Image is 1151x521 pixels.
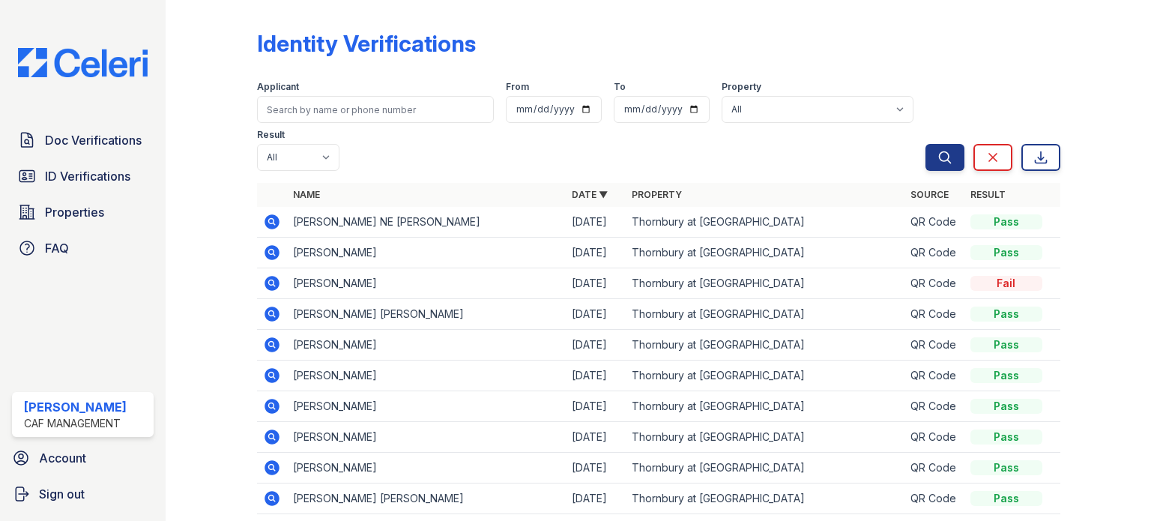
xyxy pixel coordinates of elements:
[970,189,1006,200] a: Result
[566,330,626,361] td: [DATE]
[904,268,964,299] td: QR Code
[257,129,285,141] label: Result
[39,449,86,467] span: Account
[287,391,566,422] td: [PERSON_NAME]
[904,207,964,238] td: QR Code
[45,131,142,149] span: Doc Verifications
[12,125,154,155] a: Doc Verifications
[257,30,476,57] div: Identity Verifications
[45,239,69,257] span: FAQ
[12,233,154,263] a: FAQ
[970,491,1042,506] div: Pass
[626,453,904,484] td: Thornbury at [GEOGRAPHIC_DATA]
[566,422,626,453] td: [DATE]
[257,81,299,93] label: Applicant
[24,416,127,431] div: CAF Management
[287,361,566,391] td: [PERSON_NAME]
[970,276,1042,291] div: Fail
[45,167,130,185] span: ID Verifications
[506,81,529,93] label: From
[39,485,85,503] span: Sign out
[970,214,1042,229] div: Pass
[626,391,904,422] td: Thornbury at [GEOGRAPHIC_DATA]
[566,453,626,484] td: [DATE]
[45,203,104,221] span: Properties
[626,361,904,391] td: Thornbury at [GEOGRAPHIC_DATA]
[626,422,904,453] td: Thornbury at [GEOGRAPHIC_DATA]
[904,422,964,453] td: QR Code
[287,207,566,238] td: [PERSON_NAME] NE [PERSON_NAME]
[12,161,154,191] a: ID Verifications
[12,197,154,227] a: Properties
[904,361,964,391] td: QR Code
[626,299,904,330] td: Thornbury at [GEOGRAPHIC_DATA]
[632,189,682,200] a: Property
[614,81,626,93] label: To
[566,299,626,330] td: [DATE]
[287,268,566,299] td: [PERSON_NAME]
[287,238,566,268] td: [PERSON_NAME]
[566,361,626,391] td: [DATE]
[6,48,160,77] img: CE_Logo_Blue-a8612792a0a2168367f1c8372b55b34899dd931a85d93a1a3d3e32e68fde9ad4.png
[970,337,1042,352] div: Pass
[566,268,626,299] td: [DATE]
[6,479,160,509] a: Sign out
[904,299,964,330] td: QR Code
[904,484,964,514] td: QR Code
[626,330,904,361] td: Thornbury at [GEOGRAPHIC_DATA]
[626,268,904,299] td: Thornbury at [GEOGRAPHIC_DATA]
[24,398,127,416] div: [PERSON_NAME]
[566,391,626,422] td: [DATE]
[566,484,626,514] td: [DATE]
[910,189,949,200] a: Source
[287,299,566,330] td: [PERSON_NAME] [PERSON_NAME]
[970,399,1042,414] div: Pass
[904,238,964,268] td: QR Code
[970,460,1042,475] div: Pass
[626,207,904,238] td: Thornbury at [GEOGRAPHIC_DATA]
[904,330,964,361] td: QR Code
[287,453,566,484] td: [PERSON_NAME]
[287,422,566,453] td: [PERSON_NAME]
[626,238,904,268] td: Thornbury at [GEOGRAPHIC_DATA]
[722,81,761,93] label: Property
[572,189,608,200] a: Date ▼
[287,484,566,514] td: [PERSON_NAME] [PERSON_NAME]
[970,245,1042,260] div: Pass
[6,443,160,473] a: Account
[626,484,904,514] td: Thornbury at [GEOGRAPHIC_DATA]
[970,307,1042,322] div: Pass
[904,453,964,484] td: QR Code
[970,430,1042,445] div: Pass
[566,207,626,238] td: [DATE]
[257,96,494,123] input: Search by name or phone number
[287,330,566,361] td: [PERSON_NAME]
[970,368,1042,383] div: Pass
[904,391,964,422] td: QR Code
[566,238,626,268] td: [DATE]
[293,189,320,200] a: Name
